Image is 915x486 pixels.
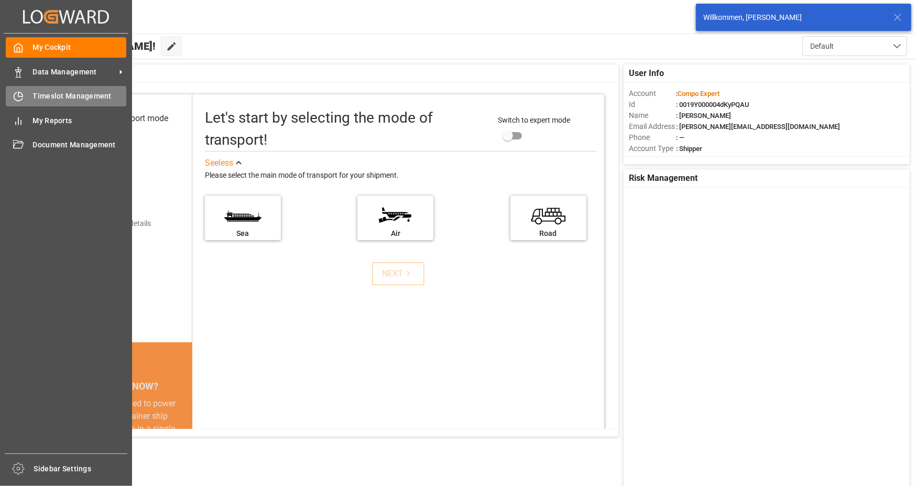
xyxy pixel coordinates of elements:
[629,88,676,99] span: Account
[33,91,127,102] span: Timeslot Management
[629,110,676,121] span: Name
[516,228,581,239] div: Road
[382,267,414,280] div: NEXT
[802,36,907,56] button: open menu
[629,143,676,154] span: Account Type
[676,112,731,120] span: : [PERSON_NAME]
[372,262,424,285] button: NEXT
[629,132,676,143] span: Phone
[205,169,597,182] div: Please select the main mode of transport for your shipment.
[629,67,664,80] span: User Info
[6,135,126,155] a: Document Management
[33,67,116,78] span: Data Management
[676,90,720,98] span: :
[676,101,749,109] span: : 0019Y000004dKyPQAU
[210,228,276,239] div: Sea
[363,228,428,239] div: Air
[498,116,570,124] span: Switch to expert mode
[33,115,127,126] span: My Reports
[33,42,127,53] span: My Cockpit
[629,99,676,110] span: Id
[6,110,126,131] a: My Reports
[85,218,151,229] div: Add shipping details
[6,86,126,106] a: Timeslot Management
[703,12,884,23] div: Willkommen, [PERSON_NAME]
[34,463,128,474] span: Sidebar Settings
[629,172,698,185] span: Risk Management
[676,123,840,131] span: : [PERSON_NAME][EMAIL_ADDRESS][DOMAIN_NAME]
[33,139,127,150] span: Document Management
[205,157,233,169] div: See less
[6,37,126,58] a: My Cockpit
[678,90,720,98] span: Compo Expert
[810,41,834,52] span: Default
[629,121,676,132] span: Email Address
[676,145,702,153] span: : Shipper
[676,134,684,142] span: : —
[205,107,487,151] div: Let's start by selecting the mode of transport!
